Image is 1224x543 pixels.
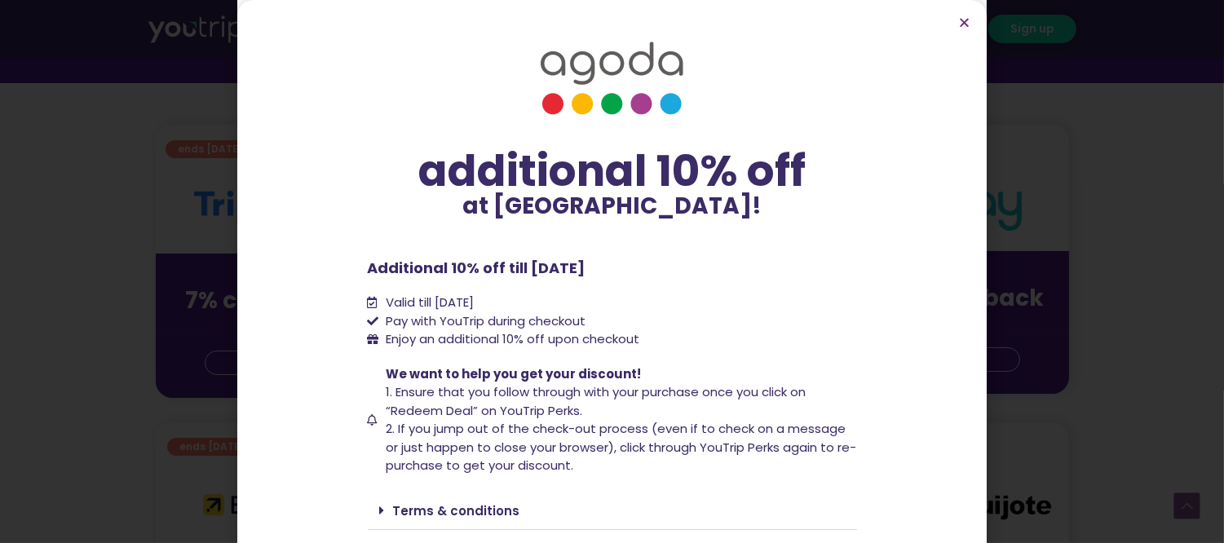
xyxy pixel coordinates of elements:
span: Enjoy an additional 10% off upon checkout [386,330,639,347]
span: 1. Ensure that you follow through with your purchase once you click on “Redeem Deal” on YouTrip P... [386,383,806,419]
span: Valid till [DATE] [382,294,474,312]
span: Pay with YouTrip during checkout [382,312,585,331]
div: additional 10% off [368,148,857,195]
p: at [GEOGRAPHIC_DATA]! [368,195,857,218]
p: Additional 10% off till [DATE] [368,257,857,279]
a: Terms & conditions [393,502,520,519]
span: We want to help you get your discount! [386,365,641,382]
a: Close [958,16,970,29]
div: Terms & conditions [368,492,857,530]
span: 2. If you jump out of the check-out process (even if to check on a message or just happen to clos... [386,420,856,474]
